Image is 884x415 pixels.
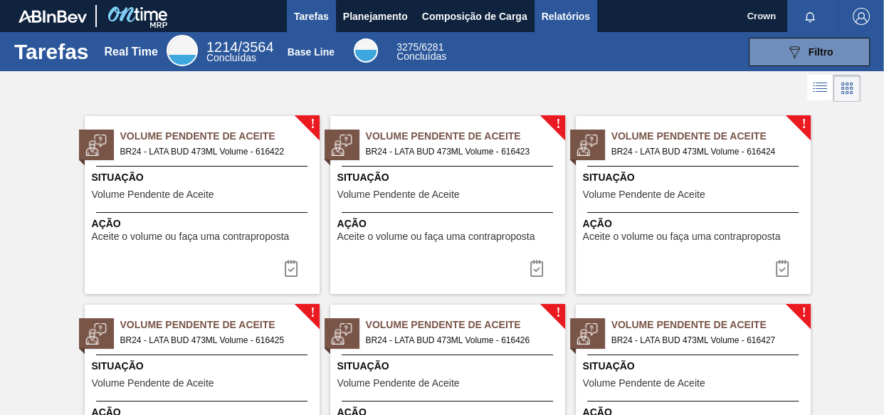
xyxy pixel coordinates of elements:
[542,8,590,25] span: Relatórios
[396,51,446,62] span: Concluídas
[337,231,535,242] span: Aceite o volume ou faça uma contraproposta
[422,8,527,25] span: Composição de Carga
[19,10,87,23] img: TNhmsLtSVTkK8tSr43FrP2fwEKptu5GPRR3wAAAABJRU5ErkJggg==
[366,129,565,144] span: Volume Pendente de Aceite
[577,135,598,156] img: status
[833,75,861,102] div: Visão em Cards
[92,378,214,389] span: Volume Pendente de Aceite
[92,359,316,374] span: Situação
[92,216,316,231] span: Ação
[774,260,791,277] img: icon-task-complete
[749,38,870,66] button: Filtro
[337,170,562,185] span: Situação
[331,135,352,156] img: status
[206,52,256,63] span: Concluídas
[765,254,799,283] button: icon-task-complete
[85,323,107,345] img: status
[92,189,214,200] span: Volume Pendente de Aceite
[167,35,198,66] div: Real Time
[520,254,554,283] button: icon-task-complete
[396,41,443,53] span: / 6281
[283,260,300,277] img: icon-task-complete
[765,254,799,283] div: Completar tarefa: 29841332
[354,38,378,63] div: Base Line
[92,170,316,185] span: Situação
[611,129,811,144] span: Volume Pendente de Aceite
[337,189,460,200] span: Volume Pendente de Aceite
[396,41,419,53] span: 3275
[274,254,308,283] div: Completar tarefa: 29841330
[206,39,274,55] span: / 3564
[807,75,833,102] div: Visão em Lista
[787,6,833,26] button: Notificações
[853,8,870,25] img: Logout
[528,260,545,277] img: icon-task-complete
[611,332,799,348] span: BR24 - LATA BUD 473ML Volume - 616427
[120,332,308,348] span: BR24 - LATA BUD 473ML Volume - 616425
[583,359,807,374] span: Situação
[294,8,329,25] span: Tarefas
[310,119,315,130] span: !
[274,254,308,283] button: icon-task-complete
[310,308,315,318] span: !
[288,46,335,58] div: Base Line
[366,317,565,332] span: Volume Pendente de Aceite
[611,144,799,159] span: BR24 - LATA BUD 473ML Volume - 616424
[366,144,554,159] span: BR24 - LATA BUD 473ML Volume - 616423
[105,46,158,58] div: Real Time
[92,231,290,242] span: Aceite o volume ou faça uma contraproposta
[583,216,807,231] span: Ação
[577,323,598,345] img: status
[520,254,554,283] div: Completar tarefa: 29841331
[85,135,107,156] img: status
[343,8,408,25] span: Planejamento
[206,39,238,55] span: 1214
[331,323,352,345] img: status
[396,43,446,61] div: Base Line
[583,189,705,200] span: Volume Pendente de Aceite
[337,216,562,231] span: Ação
[337,359,562,374] span: Situação
[801,308,806,318] span: !
[801,119,806,130] span: !
[120,129,320,144] span: Volume Pendente de Aceite
[556,119,560,130] span: !
[120,317,320,332] span: Volume Pendente de Aceite
[583,378,705,389] span: Volume Pendente de Aceite
[120,144,308,159] span: BR24 - LATA BUD 473ML Volume - 616422
[611,317,811,332] span: Volume Pendente de Aceite
[583,231,781,242] span: Aceite o volume ou faça uma contraproposta
[14,43,89,60] h1: Tarefas
[206,41,274,63] div: Real Time
[556,308,560,318] span: !
[366,332,554,348] span: BR24 - LATA BUD 473ML Volume - 616426
[583,170,807,185] span: Situação
[809,46,833,58] span: Filtro
[337,378,460,389] span: Volume Pendente de Aceite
